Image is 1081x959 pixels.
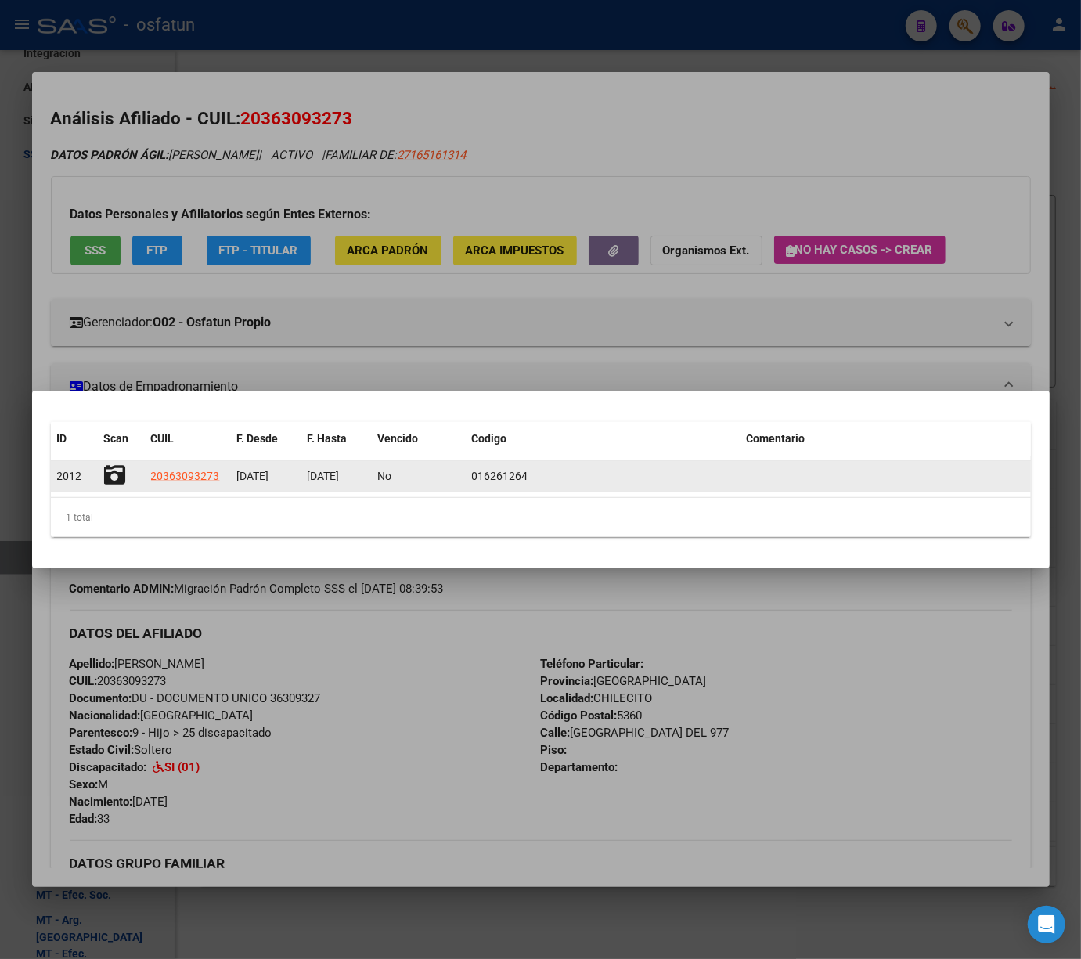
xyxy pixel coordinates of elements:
datatable-header-cell: ID [51,422,98,456]
span: ID [57,432,67,445]
datatable-header-cell: Codigo [466,422,740,456]
datatable-header-cell: Comentario [740,422,1031,456]
span: [DATE] [308,470,340,482]
span: [DATE] [237,470,269,482]
datatable-header-cell: CUIL [145,422,231,456]
span: 20363093273 [151,470,220,482]
div: Open Intercom Messenger [1028,906,1065,943]
datatable-header-cell: F. Hasta [301,422,372,456]
span: CUIL [151,432,175,445]
span: Vencido [378,432,419,445]
datatable-header-cell: Vencido [372,422,466,456]
span: F. Desde [237,432,279,445]
datatable-header-cell: Scan [98,422,145,456]
span: 2012 [57,470,82,482]
div: 1 total [51,498,1031,537]
span: No [378,470,392,482]
span: Scan [104,432,129,445]
span: Comentario [747,432,805,445]
span: 016261264 [472,470,528,482]
span: F. Hasta [308,432,348,445]
datatable-header-cell: F. Desde [231,422,301,456]
span: Codigo [472,432,507,445]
